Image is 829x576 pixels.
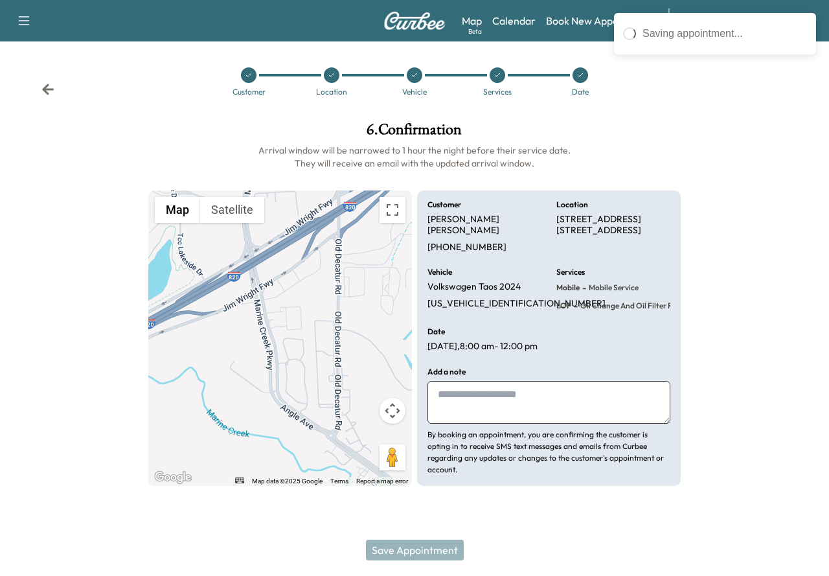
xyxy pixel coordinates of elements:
p: [US_VEHICLE_IDENTIFICATION_NUMBER] [427,298,606,310]
p: [PHONE_NUMBER] [427,242,506,253]
span: Oil Change and Oil Filter Replacement [578,301,714,311]
h6: Date [427,328,445,336]
span: LOF [556,301,571,311]
p: [PERSON_NAME] [PERSON_NAME] [427,214,541,236]
button: Keyboard shortcuts [235,478,244,483]
div: Beta [468,27,482,36]
button: Map camera controls [380,398,405,424]
h6: Add a note [427,368,466,376]
h6: Location [556,201,588,209]
button: Show satellite imagery [200,197,264,223]
div: Back [41,83,54,96]
button: Show street map [155,197,200,223]
p: [DATE] , 8:00 am - 12:00 pm [427,341,538,352]
a: Open this area in Google Maps (opens a new window) [152,469,194,486]
a: Report a map error [356,478,408,485]
p: By booking an appointment, you are confirming the customer is opting in to receive SMS text messa... [427,429,670,476]
a: Terms (opens in new tab) [330,478,348,485]
h6: Services [556,268,585,276]
p: [STREET_ADDRESS] [STREET_ADDRESS] [556,214,670,236]
h6: Vehicle [427,268,452,276]
a: Book New Appointment [546,13,655,29]
img: Google [152,469,194,486]
button: Drag Pegman onto the map to open Street View [380,444,405,470]
span: - [571,299,578,312]
span: - [580,281,586,294]
span: Mobile [556,282,580,293]
div: Location [316,88,347,96]
span: Mobile Service [586,282,639,293]
div: Saving appointment... [642,26,807,41]
h1: 6 . Confirmation [148,122,680,144]
button: Toggle fullscreen view [380,197,405,223]
div: Date [572,88,589,96]
div: Services [483,88,512,96]
a: Calendar [492,13,536,29]
h6: Customer [427,201,461,209]
div: Vehicle [402,88,427,96]
a: MapBeta [462,13,482,29]
img: Curbee Logo [383,12,446,30]
span: Map data ©2025 Google [252,478,323,485]
h6: Arrival window will be narrowed to 1 hour the night before their service date. They will receive ... [148,144,680,170]
div: Customer [233,88,266,96]
p: Volkswagen Taos 2024 [427,281,521,293]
